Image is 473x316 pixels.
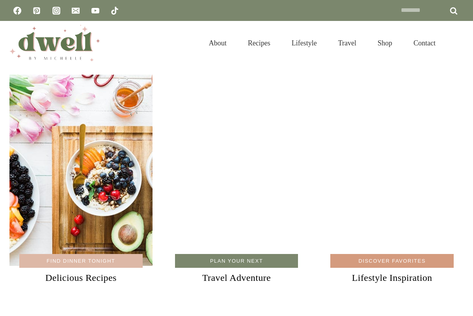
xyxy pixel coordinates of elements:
a: Shop [367,29,403,57]
a: Recipes [237,29,281,57]
a: Travel [328,29,367,57]
a: Contact [403,29,446,57]
img: DWELL by michelle [9,25,100,61]
a: Pinterest [29,3,45,19]
a: Facebook [9,3,25,19]
a: TikTok [107,3,123,19]
a: YouTube [88,3,103,19]
nav: Primary Navigation [198,29,446,57]
a: Instagram [48,3,64,19]
a: Email [68,3,84,19]
a: About [198,29,237,57]
a: Lifestyle [281,29,328,57]
button: View Search Form [450,36,464,50]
